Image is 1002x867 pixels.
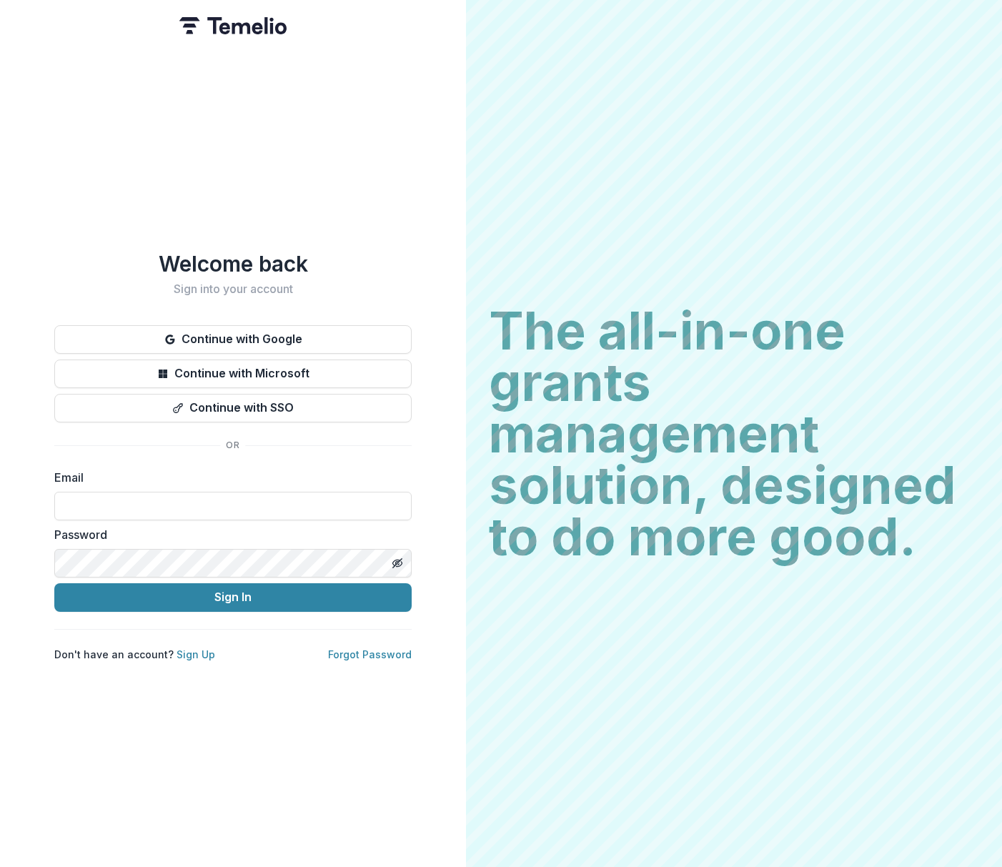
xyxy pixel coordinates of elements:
button: Continue with Microsoft [54,360,412,388]
button: Toggle password visibility [386,552,409,575]
a: Forgot Password [328,648,412,660]
button: Continue with Google [54,325,412,354]
h2: Sign into your account [54,282,412,296]
label: Email [54,469,403,486]
p: Don't have an account? [54,647,215,662]
button: Continue with SSO [54,394,412,422]
label: Password [54,526,403,543]
button: Sign In [54,583,412,612]
img: Temelio [179,17,287,34]
h1: Welcome back [54,251,412,277]
a: Sign Up [177,648,215,660]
